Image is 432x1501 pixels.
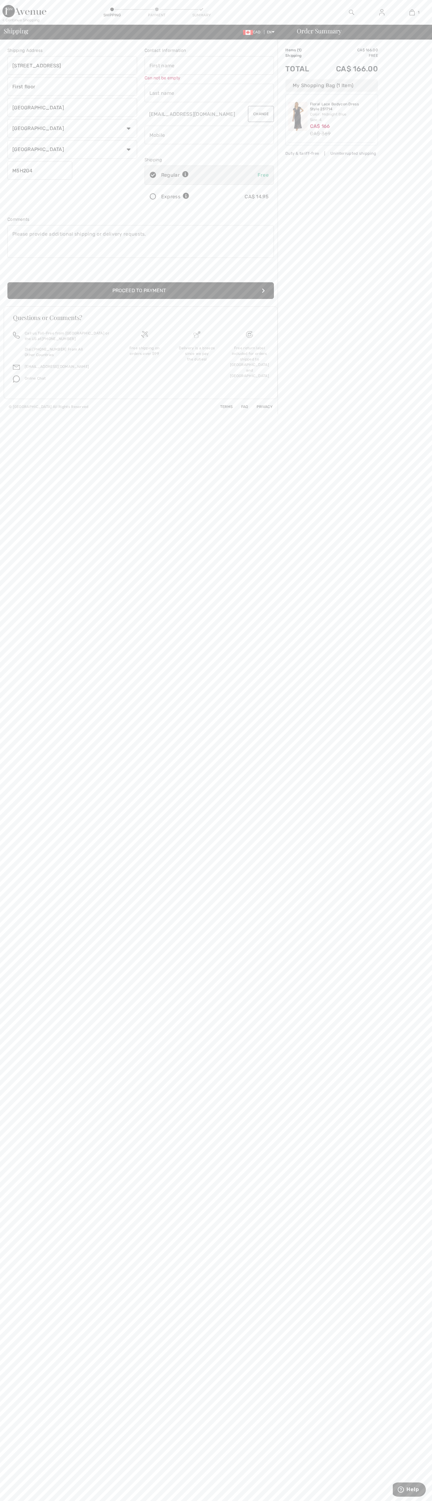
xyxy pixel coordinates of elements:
div: Free shipping on orders over $99 [123,345,166,356]
a: [EMAIL_ADDRESS][DOMAIN_NAME] [25,364,89,369]
td: Total [285,58,319,79]
span: CAD [243,30,263,34]
img: email [13,364,20,371]
img: Free shipping on orders over $99 [141,331,148,338]
div: Contact Information [145,47,274,54]
p: Call us Toll-Free from [GEOGRAPHIC_DATA] or the US at [25,330,111,342]
input: Last name [145,84,274,102]
img: Delivery is a breeze since we pay the duties! [194,331,200,338]
s: CA$ 369 [310,131,331,137]
img: Canadian Dollar [243,30,253,35]
div: Duty & tariff-free | Uninterrupted shipping [285,150,378,156]
img: search the website [349,9,354,16]
td: CA$ 166.00 [319,47,378,53]
img: Free shipping on orders over $99 [246,331,253,338]
input: Address line 2 [7,77,137,96]
span: Online Chat [25,376,46,381]
div: Can not be empty [145,75,274,81]
img: My Bag [409,9,415,16]
div: Shipping [145,157,274,163]
a: Sign In [374,9,389,16]
td: Shipping [285,53,319,58]
input: Address line 1 [7,56,137,75]
a: Floral Lace Bodycon Dress Style 251714 [310,102,375,111]
div: Express [161,193,189,200]
button: Proceed to Payment [7,282,274,299]
div: Regular [161,171,189,179]
img: 1ère Avenue [2,5,46,17]
a: FAQ [234,405,248,409]
div: Shipping Address [7,47,137,54]
td: Free [319,53,378,58]
div: © [GEOGRAPHIC_DATA] All Rights Reserved [9,404,89,410]
span: CA$ 166 [310,123,330,129]
img: Floral Lace Bodycon Dress Style 251714 [288,102,308,131]
td: Items ( ) [285,47,319,53]
div: Summary [192,12,211,18]
div: Order Summary [289,28,428,34]
div: Shipping [103,12,121,18]
div: CA$ 14.95 [245,193,269,200]
p: Dial [PHONE_NUMBER] From All Other Countries [25,347,111,358]
td: CA$ 166.00 [319,58,378,79]
span: Free [258,172,269,178]
div: Delivery is a breeze since we pay the duties! [176,345,218,362]
a: 1 [397,9,427,16]
div: Payment [148,12,166,18]
div: Free return label included for orders shipped to [GEOGRAPHIC_DATA] and [GEOGRAPHIC_DATA] [228,345,271,379]
input: First name [145,56,274,75]
input: Mobile [145,126,274,144]
img: My Info [379,9,384,16]
div: < Continue Shopping [2,17,40,23]
span: Shipping [4,28,28,34]
input: E-mail [145,105,242,123]
input: Zip/Postal Code [7,161,72,180]
span: 1 [418,10,419,15]
button: Change [248,106,274,122]
img: call [13,332,20,338]
div: Color: Midnight Blue Size: 4 [310,111,375,123]
div: Comments [7,216,274,223]
h3: Questions or Comments? [13,314,268,321]
img: chat [13,376,20,382]
a: [PHONE_NUMBER] [42,337,76,341]
span: 1 [298,48,300,52]
div: My Shopping Bag (1 Item) [285,79,378,92]
span: EN [267,30,275,34]
iframe: Opens a widget where you can find more information [393,1482,426,1498]
a: Privacy [249,405,273,409]
input: City [7,98,137,117]
a: Terms [213,405,233,409]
